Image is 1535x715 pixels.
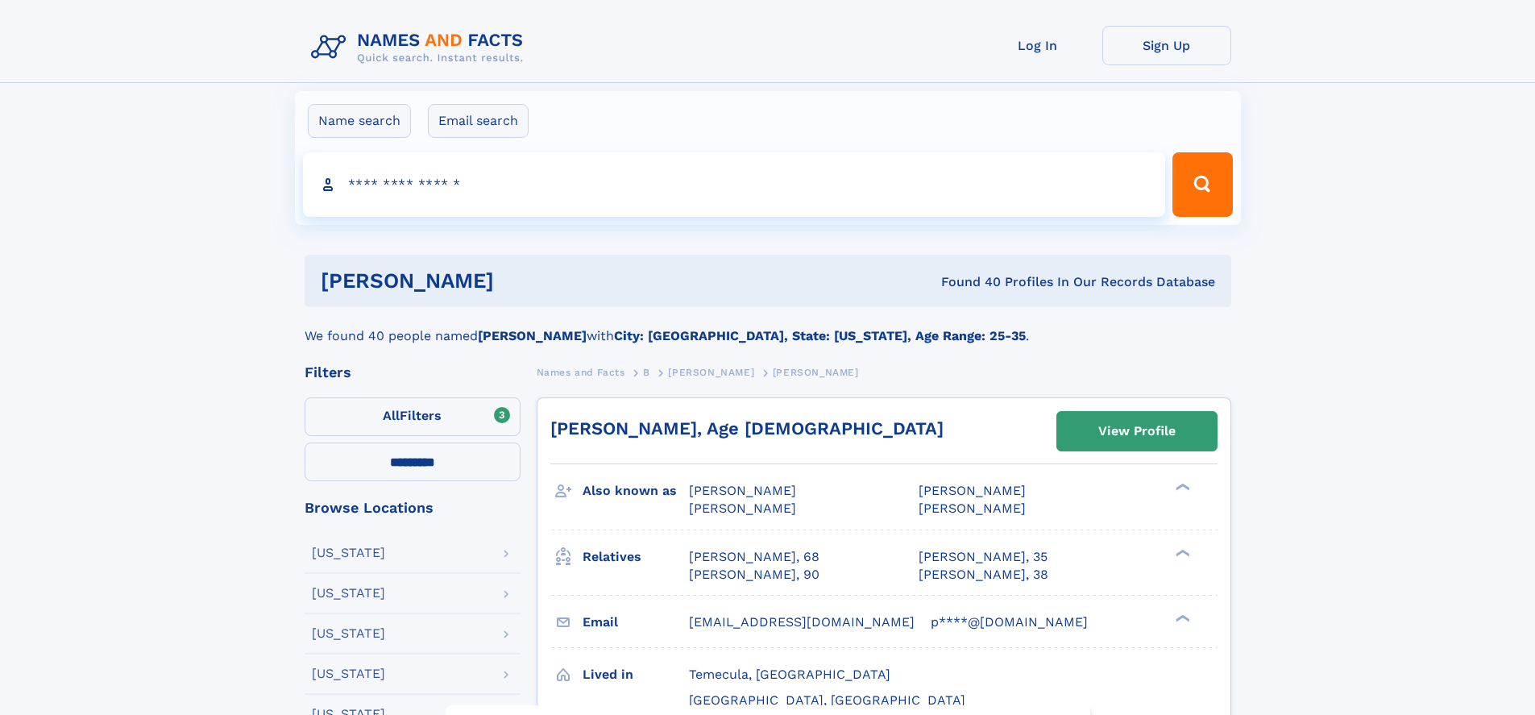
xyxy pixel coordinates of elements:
[1172,482,1191,493] div: ❯
[1172,613,1191,623] div: ❯
[583,661,689,688] h3: Lived in
[303,152,1166,217] input: search input
[1172,152,1232,217] button: Search Button
[773,367,859,378] span: [PERSON_NAME]
[305,307,1231,346] div: We found 40 people named with .
[689,566,819,584] a: [PERSON_NAME], 90
[643,367,650,378] span: B
[689,548,819,566] a: [PERSON_NAME], 68
[537,362,625,382] a: Names and Facts
[919,501,1026,516] span: [PERSON_NAME]
[305,26,537,69] img: Logo Names and Facts
[428,104,529,138] label: Email search
[919,566,1048,584] a: [PERSON_NAME], 38
[973,26,1102,65] a: Log In
[305,365,521,380] div: Filters
[583,477,689,505] h3: Also known as
[668,367,754,378] span: [PERSON_NAME]
[689,667,890,682] span: Temecula, [GEOGRAPHIC_DATA]
[312,667,385,680] div: [US_STATE]
[1102,26,1231,65] a: Sign Up
[614,328,1026,343] b: City: [GEOGRAPHIC_DATA], State: [US_STATE], Age Range: 25-35
[1172,547,1191,558] div: ❯
[308,104,411,138] label: Name search
[919,483,1026,498] span: [PERSON_NAME]
[321,271,718,291] h1: [PERSON_NAME]
[689,614,915,630] span: [EMAIL_ADDRESS][DOMAIN_NAME]
[383,408,400,423] span: All
[550,418,944,439] a: [PERSON_NAME], Age [DEMOGRAPHIC_DATA]
[1098,413,1176,450] div: View Profile
[312,547,385,559] div: [US_STATE]
[305,501,521,515] div: Browse Locations
[312,627,385,640] div: [US_STATE]
[583,543,689,571] h3: Relatives
[478,328,587,343] b: [PERSON_NAME]
[689,501,796,516] span: [PERSON_NAME]
[689,692,965,708] span: [GEOGRAPHIC_DATA], [GEOGRAPHIC_DATA]
[1057,412,1217,451] a: View Profile
[583,609,689,636] h3: Email
[643,362,650,382] a: B
[305,397,521,436] label: Filters
[919,548,1048,566] a: [PERSON_NAME], 35
[668,362,754,382] a: [PERSON_NAME]
[312,587,385,600] div: [US_STATE]
[717,273,1215,291] div: Found 40 Profiles In Our Records Database
[689,483,796,498] span: [PERSON_NAME]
